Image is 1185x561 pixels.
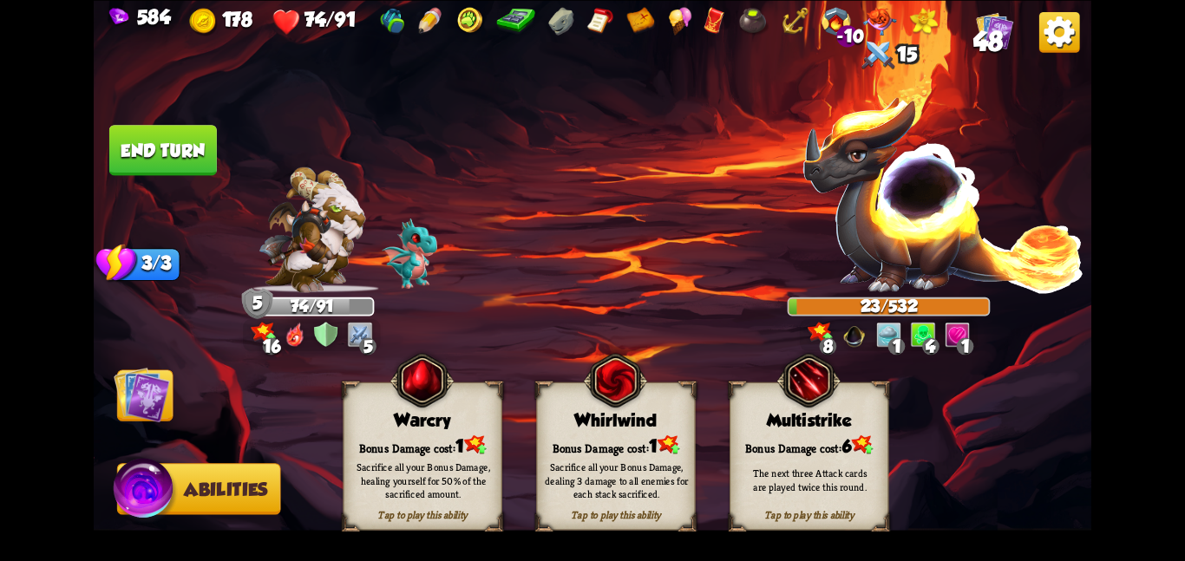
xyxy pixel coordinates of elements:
div: 3/3 [117,248,180,281]
img: Black_Hole_Dragon_Egg.png [842,322,867,347]
span: 1 [455,435,464,455]
img: Calculator - Shop inventory can be reset 3 times. [496,7,535,35]
img: Bonus_Damage_Icon.png [251,322,276,343]
img: Cards_Icon.png [114,366,170,422]
div: -10 [836,25,858,47]
div: 74/91 [251,298,372,314]
img: Cauldron - Draw 2 additional cards at the start of each combat. [738,7,769,35]
div: The next three Attack cards are played twice this round. [746,466,874,493]
div: Gold [190,8,253,36]
img: Ice Cream - Retain unused stamina between turns. [669,7,691,35]
div: Bonus Damage cost: [537,434,695,456]
img: Black_Hole_Dragon.png [802,95,1085,292]
img: Pencil - Looted cards are upgraded automatically. [419,7,443,35]
img: Dark_Frame.png [776,348,841,413]
div: Tap to play this ability [344,508,501,521]
img: Barbarian_Dragon.png [259,166,365,292]
img: Dark_Frame.png [583,348,647,413]
span: 74/91 [304,8,355,30]
div: Tap to play this ability [537,508,695,521]
span: Abilities [184,479,268,499]
span: 6 [842,435,852,455]
div: 15 [788,35,991,75]
img: Bonus_Damage_Icon.png [658,434,679,453]
div: Health [272,8,355,36]
div: Armor [242,288,273,319]
div: 1 [888,337,906,355]
img: Bonus_Damage_Icon.png [808,322,833,343]
img: Shrine Bonus Offense - Gain +3 Bonus Damage. [822,7,850,35]
div: 23/532 [789,298,988,314]
img: Regal Pillow - Heal an additional 15 HP when you rest at the campfire. [863,7,897,35]
img: Cards_Icon.png [976,11,1013,49]
img: DragonFury.png [285,322,304,347]
img: Daffodil - Trigger your companion every time you play a 3+ stamina card. [909,7,939,35]
span: 48 [973,26,1003,56]
div: Warcry [344,410,501,430]
span: 1 [649,435,658,455]
img: Poison.png [911,322,936,347]
div: 4 [922,337,939,355]
img: Gym Bag - Gain 1 Bonus Damage at the start of the combat. [378,7,406,35]
img: Red Envelope - Normal enemies drop an additional card reward. [704,7,726,35]
div: Bonus Damage cost: [344,434,501,456]
img: Dragonstone - Raise your max HP by 1 after each combat. [548,7,574,35]
div: Sacrifice all your Bonus Damage, dealing 3 damage to all enemies for each stack sacrificed. [545,460,688,500]
img: Dark_Clouds.png [876,322,901,347]
div: Whirlwind [537,410,695,430]
img: Vengeful_Sword.png [348,322,373,347]
img: Life_Steal.png [945,322,970,347]
button: End turn [109,125,217,175]
img: Notebook - Cards can now be upgraded two times. [586,7,614,35]
img: AncientShield.png [313,322,338,347]
img: Gold.png [190,8,218,36]
div: Sacrifice all your Bonus Damage, healing yourself for 50% of the sacrificed amount. [351,460,494,500]
img: Bonus_Damage_Icon.png [851,434,873,453]
div: 16 [263,337,280,355]
img: Bonus_Damage_Icon.png [464,434,486,453]
div: Multistrike [730,410,888,430]
div: 1 [957,337,974,355]
div: Bonus Damage cost: [730,434,888,456]
img: Stamina_Icon.png [96,242,138,283]
div: View all the cards in your deck [976,11,1013,53]
div: 8 [819,337,836,355]
div: 5 [360,337,377,355]
img: Dark_Frame.png [390,348,455,413]
img: Options_Button.png [1039,11,1080,52]
img: Golden Paw - Enemies drop more gold. [455,7,484,35]
div: Gems [109,5,171,28]
img: Gem.png [109,8,129,27]
img: Ability_Icon.png [112,458,179,525]
div: Tap to play this ability [730,508,888,521]
img: Map - Reveal all path points on the map. [626,7,656,35]
img: Heart.png [272,8,300,36]
img: Void_Dragon_Baby.png [382,219,437,289]
img: Anchor - Start each combat with 10 armor. [782,7,809,35]
span: 178 [222,8,253,30]
button: Abilities [117,463,281,514]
